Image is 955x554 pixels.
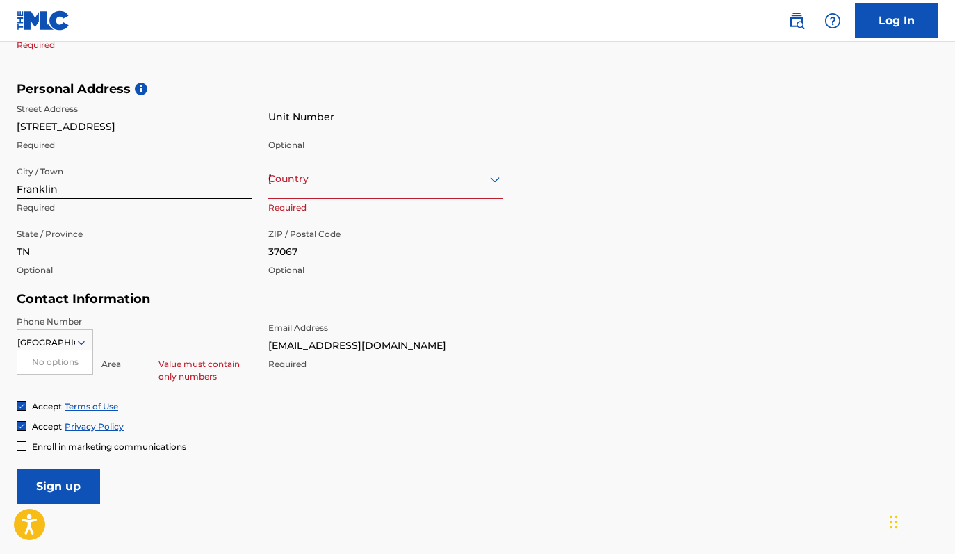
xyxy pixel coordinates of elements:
[268,139,503,152] p: Optional
[17,402,26,410] img: checkbox
[268,358,503,370] p: Required
[783,7,810,35] a: Public Search
[158,358,249,383] p: Value must contain only numbers
[268,202,503,214] p: Required
[824,13,841,29] img: help
[17,10,70,31] img: MLC Logo
[32,421,62,432] span: Accept
[17,291,503,307] h5: Contact Information
[135,83,147,95] span: i
[890,501,898,543] div: Drag
[65,421,124,432] a: Privacy Policy
[268,264,503,277] p: Optional
[17,469,100,504] input: Sign up
[17,139,252,152] p: Required
[788,13,805,29] img: search
[32,401,62,412] span: Accept
[17,264,252,277] p: Optional
[65,401,118,412] a: Terms of Use
[32,441,186,452] span: Enroll in marketing communications
[17,350,92,374] div: No options
[17,422,26,430] img: checkbox
[885,487,955,554] iframe: Chat Widget
[17,39,252,51] p: Required
[855,3,938,38] a: Log In
[819,7,847,35] div: Help
[101,358,150,370] p: Area
[17,202,252,214] p: Required
[17,81,938,97] h5: Personal Address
